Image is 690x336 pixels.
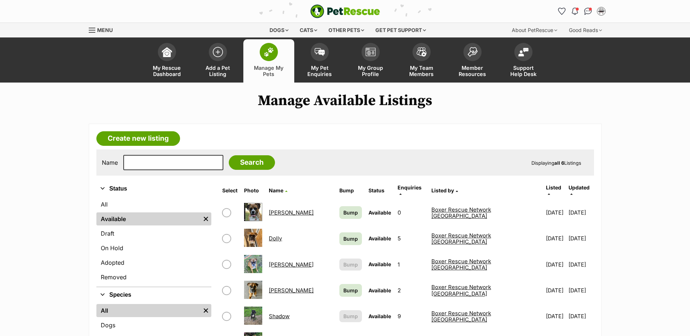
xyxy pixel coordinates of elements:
label: Name [102,159,118,166]
span: My Group Profile [354,65,387,77]
span: Member Resources [456,65,489,77]
a: Add a Pet Listing [192,39,243,83]
span: Support Help Desk [507,65,540,77]
img: notifications-46538b983faf8c2785f20acdc204bb7945ddae34d4c08c2a6579f10ce5e182be.svg [572,8,578,15]
button: Notifications [569,5,581,17]
a: [PERSON_NAME] [269,287,314,294]
th: Select [219,182,240,199]
img: team-members-icon-5396bd8760b3fe7c0b43da4ab00e1e3bb1a5d9ba89233759b79545d2d3fc5d0d.svg [416,47,427,57]
a: Listed [546,184,561,196]
button: Bump [339,259,362,271]
th: Status [366,182,394,199]
div: Get pet support [370,23,431,37]
td: [DATE] [543,252,568,277]
a: Name [269,187,287,193]
a: My Team Members [396,39,447,83]
span: Bump [343,235,358,243]
a: Remove filter [200,304,211,317]
span: Name [269,187,283,193]
a: Bump [339,284,362,297]
img: help-desk-icon-fdf02630f3aa405de69fd3d07c3f3aa587a6932b1a1747fa1d2bba05be0121f9.svg [518,48,529,56]
td: 0 [395,200,428,225]
div: Other pets [323,23,369,37]
button: Species [96,290,212,300]
img: group-profile-icon-3fa3cf56718a62981997c0bc7e787c4b2cf8bcc04b72c1350f741eb67cf2f40e.svg [366,48,376,56]
td: [DATE] [569,278,593,303]
td: [DATE] [543,226,568,251]
span: Available [368,235,391,241]
td: [DATE] [543,200,568,225]
span: Bump [343,209,358,216]
a: Boxer Rescue Network [GEOGRAPHIC_DATA] [431,310,491,323]
a: [PERSON_NAME] [269,261,314,268]
a: Listed by [431,187,458,193]
a: On Hold [96,241,212,255]
a: Shadow [269,313,290,320]
td: 5 [395,226,428,251]
a: Available [96,212,201,225]
a: My Pet Enquiries [294,39,345,83]
td: [DATE] [543,278,568,303]
button: Bump [339,310,362,322]
span: My Pet Enquiries [303,65,336,77]
a: All [96,304,201,317]
td: [DATE] [569,252,593,277]
div: Cats [295,23,322,37]
a: Bump [339,206,362,219]
span: Listed [546,184,561,191]
a: Support Help Desk [498,39,549,83]
button: Status [96,184,212,193]
a: Boxer Rescue Network [GEOGRAPHIC_DATA] [431,206,491,219]
strong: all 6 [554,160,564,166]
a: My Group Profile [345,39,396,83]
img: member-resources-icon-8e73f808a243e03378d46382f2149f9095a855e16c252ad45f914b54edf8863c.svg [467,47,478,57]
div: About PetRescue [507,23,562,37]
span: Manage My Pets [252,65,285,77]
span: My Rescue Dashboard [151,65,183,77]
span: Bump [343,287,358,294]
ul: Account quick links [556,5,607,17]
a: PetRescue [310,4,380,18]
td: [DATE] [569,200,593,225]
span: Menu [97,27,113,33]
input: Search [229,155,275,170]
a: All [96,198,212,211]
a: Menu [89,23,118,36]
span: Add a Pet Listing [202,65,234,77]
img: manage-my-pets-icon-02211641906a0b7f246fdf0571729dbe1e7629f14944591b6c1af311fb30b64b.svg [264,47,274,57]
th: Photo [241,182,265,199]
td: 9 [395,304,428,329]
a: Member Resources [447,39,498,83]
span: Bump [343,261,358,268]
span: Listed by [431,187,454,193]
span: Available [368,261,391,267]
span: Displaying Listings [531,160,581,166]
a: Dolly [269,235,282,242]
a: Create new listing [96,131,180,146]
td: [DATE] [569,304,593,329]
td: [DATE] [569,226,593,251]
span: Bump [343,312,358,320]
span: Available [368,313,391,319]
a: Updated [569,184,590,196]
img: chat-41dd97257d64d25036548639549fe6c8038ab92f7586957e7f3b1b290dea8141.svg [584,8,592,15]
div: Dogs [264,23,294,37]
a: Boxer Rescue Network [GEOGRAPHIC_DATA] [431,284,491,297]
td: [DATE] [543,304,568,329]
td: 2 [395,278,428,303]
div: Status [96,196,212,287]
a: Manage My Pets [243,39,294,83]
span: Available [368,287,391,293]
a: Boxer Rescue Network [GEOGRAPHIC_DATA] [431,258,491,271]
span: Available [368,209,391,216]
span: translation missing: en.admin.listings.index.attributes.enquiries [398,184,422,191]
span: My Team Members [405,65,438,77]
a: Bump [339,232,362,245]
div: Good Reads [564,23,607,37]
td: 1 [395,252,428,277]
span: Updated [569,184,590,191]
a: Favourites [556,5,568,17]
a: Dogs [96,319,212,332]
a: Draft [96,227,212,240]
a: [PERSON_NAME] [269,209,314,216]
